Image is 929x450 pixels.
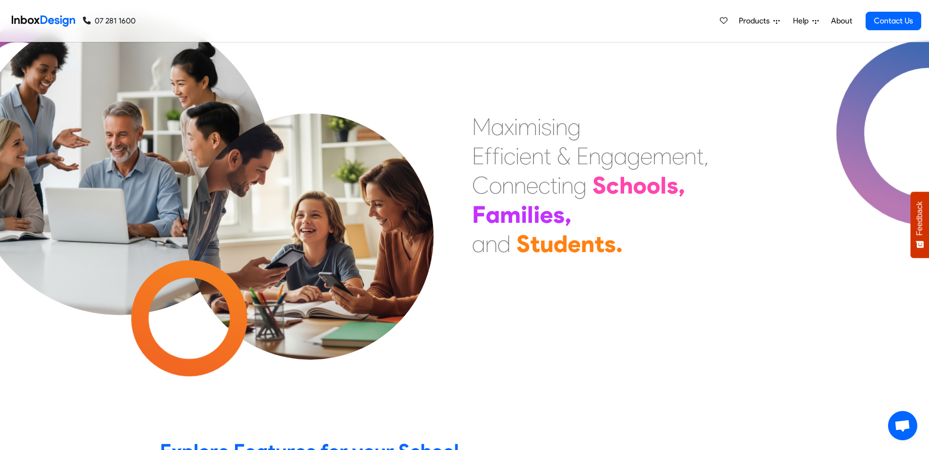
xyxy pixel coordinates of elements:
div: i [534,200,540,229]
div: n [684,141,696,171]
div: e [672,141,684,171]
div: i [514,112,518,141]
div: , [565,200,572,229]
img: parents_with_child.png [157,56,464,363]
div: . [616,229,623,258]
div: g [627,141,640,171]
div: i [521,200,527,229]
div: e [540,200,553,229]
div: c [538,171,550,200]
div: Open chat [888,411,917,440]
div: e [519,141,532,171]
div: n [589,141,601,171]
div: a [486,200,500,229]
div: t [696,141,704,171]
div: i [537,112,541,141]
div: o [647,171,660,200]
div: g [568,112,581,141]
a: About [828,11,855,31]
div: c [504,141,515,171]
div: g [573,171,587,200]
div: m [500,200,521,229]
a: 07 281 1600 [83,15,136,27]
div: t [530,229,540,258]
div: n [532,141,544,171]
a: Contact Us [866,12,921,30]
div: & [557,141,571,171]
div: e [640,141,652,171]
div: m [518,112,537,141]
div: t [594,229,604,258]
div: E [576,141,589,171]
div: i [515,141,519,171]
div: M [472,112,491,141]
div: h [619,171,633,200]
div: f [492,141,500,171]
div: n [555,112,568,141]
div: o [489,171,502,200]
div: c [606,171,619,200]
a: Products [735,11,784,31]
div: F [472,200,486,229]
div: f [484,141,492,171]
a: Help [789,11,823,31]
div: Maximising Efficient & Engagement, Connecting Schools, Families, and Students. [472,112,709,258]
span: Products [739,15,773,27]
div: , [704,141,709,171]
span: Feedback [915,201,924,235]
div: E [472,141,484,171]
div: i [552,112,555,141]
div: a [472,229,485,258]
div: n [485,229,497,258]
div: i [557,171,561,200]
div: n [581,229,594,258]
div: , [678,171,685,200]
div: t [544,141,551,171]
div: d [553,229,568,258]
div: s [604,229,616,258]
button: Feedback - Show survey [910,192,929,258]
div: S [593,171,606,200]
div: S [516,229,530,258]
div: n [561,171,573,200]
div: n [514,171,526,200]
div: n [502,171,514,200]
div: C [472,171,489,200]
div: s [553,200,565,229]
div: s [541,112,552,141]
span: Help [793,15,812,27]
div: g [601,141,614,171]
div: d [497,229,511,258]
div: s [667,171,678,200]
div: a [614,141,627,171]
div: e [568,229,581,258]
div: t [550,171,557,200]
div: i [500,141,504,171]
div: l [527,200,534,229]
div: l [660,171,667,200]
div: a [491,112,504,141]
div: e [526,171,538,200]
div: m [652,141,672,171]
div: o [633,171,647,200]
div: x [504,112,514,141]
div: u [540,229,553,258]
